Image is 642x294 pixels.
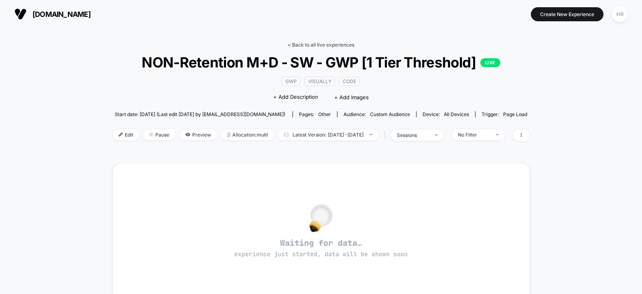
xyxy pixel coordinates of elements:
[288,42,354,48] a: < Back to all live experiences
[334,94,369,100] span: + Add Images
[12,8,93,20] button: [DOMAIN_NAME]
[227,133,230,137] img: rebalance
[480,58,500,67] p: LIVE
[149,133,153,137] img: end
[278,129,378,140] span: Latest Version: [DATE] - [DATE]
[481,111,527,117] div: Trigger:
[305,77,335,86] span: visually
[299,111,331,117] div: Pages:
[382,129,391,141] span: |
[416,111,475,117] span: Device:
[339,77,360,86] span: code
[503,111,527,117] span: Page Load
[115,111,285,117] span: Start date: [DATE] (Last edit [DATE] by [EMAIL_ADDRESS][DOMAIN_NAME])
[435,134,438,136] img: end
[221,129,274,140] span: Allocation: multi
[273,93,318,101] span: + Add Description
[397,132,429,138] div: sessions
[609,6,630,22] button: HR
[234,250,408,258] span: experience just started, data will be shown soon
[127,238,515,259] span: Waiting for data…
[113,129,139,140] span: Edit
[496,134,499,135] img: end
[33,10,91,18] span: [DOMAIN_NAME]
[14,8,26,20] img: Visually logo
[284,133,288,137] img: calendar
[343,111,410,117] div: Audience:
[133,54,508,71] span: NON-Retention M+D - SW - GWP [1 Tier Threshold]
[370,134,372,135] img: end
[143,129,175,140] span: Pause
[370,111,410,117] span: Custom Audience
[318,111,331,117] span: other
[282,77,301,86] span: gwp
[612,6,628,22] div: HR
[458,132,490,138] div: No Filter
[444,111,469,117] span: all devices
[309,204,333,232] img: no_data
[119,133,123,137] img: edit
[179,129,217,140] span: Preview
[531,7,603,21] button: Create New Experience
